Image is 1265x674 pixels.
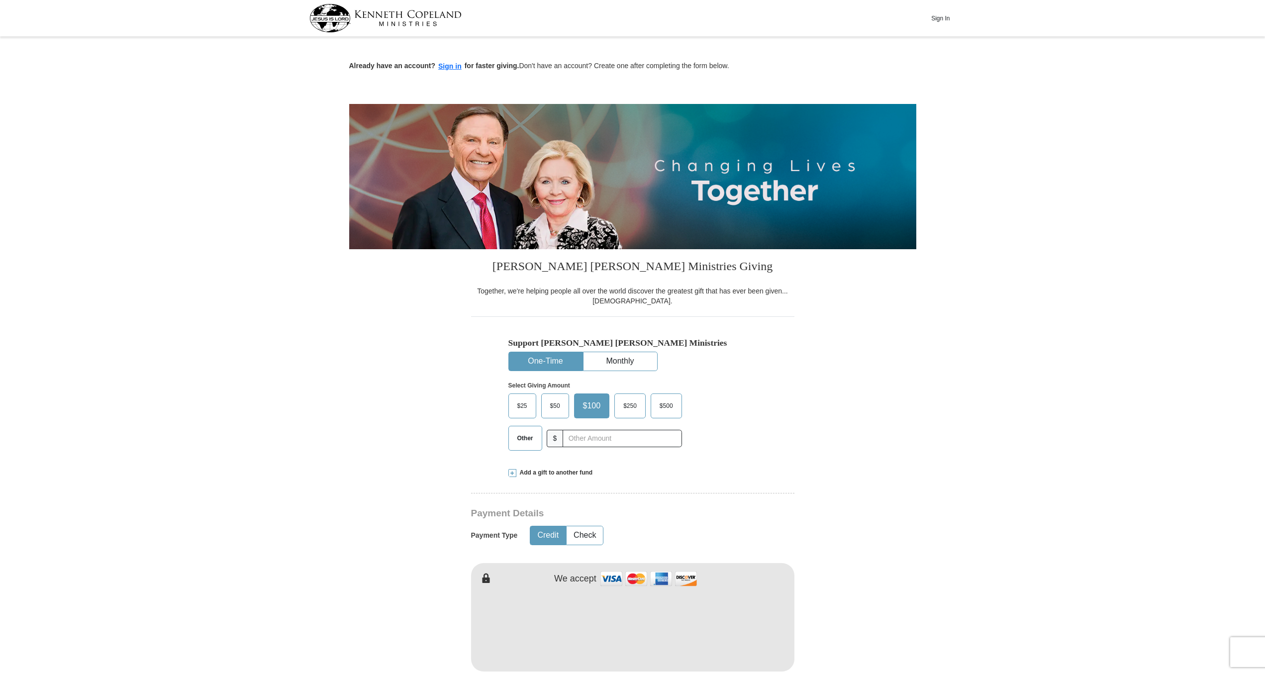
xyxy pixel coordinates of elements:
[584,352,657,371] button: Monthly
[655,398,678,413] span: $500
[618,398,642,413] span: $250
[512,398,532,413] span: $25
[508,338,757,348] h5: Support [PERSON_NAME] [PERSON_NAME] Ministries
[599,568,698,589] img: credit cards accepted
[471,508,725,519] h3: Payment Details
[516,469,593,477] span: Add a gift to another fund
[508,382,570,389] strong: Select Giving Amount
[349,61,916,72] p: Don't have an account? Create one after completing the form below.
[545,398,565,413] span: $50
[554,574,596,584] h4: We accept
[512,431,538,446] span: Other
[530,526,566,545] button: Credit
[567,526,603,545] button: Check
[926,10,956,26] button: Sign In
[471,531,518,540] h5: Payment Type
[309,4,462,32] img: kcm-header-logo.svg
[547,430,564,447] span: $
[471,249,794,286] h3: [PERSON_NAME] [PERSON_NAME] Ministries Giving
[349,62,519,70] strong: Already have an account? for faster giving.
[435,61,465,72] button: Sign in
[563,430,681,447] input: Other Amount
[471,286,794,306] div: Together, we're helping people all over the world discover the greatest gift that has ever been g...
[578,398,606,413] span: $100
[509,352,583,371] button: One-Time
